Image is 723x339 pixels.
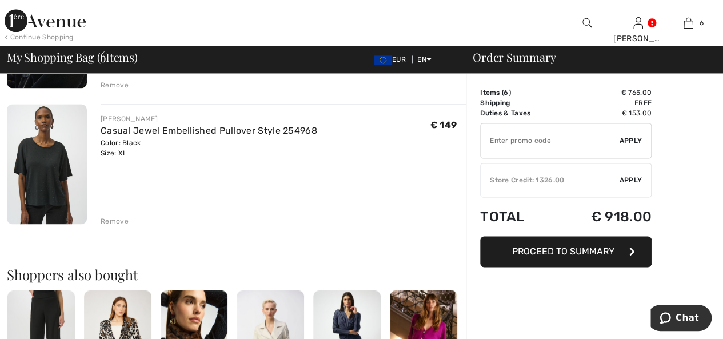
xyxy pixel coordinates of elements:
img: search the website [582,16,592,30]
h2: Shoppers also bought [7,268,466,281]
span: Apply [620,175,642,185]
a: Sign In [633,17,643,28]
span: EN [417,55,432,63]
img: My Bag [684,16,693,30]
img: Euro [374,55,392,65]
iframe: Opens a widget where you can chat to one of our agents [650,305,712,333]
span: € 149 [430,119,457,130]
td: € 153.00 [558,108,652,118]
td: Items ( ) [480,87,558,98]
div: [PERSON_NAME] [613,33,663,45]
div: Remove [101,80,129,90]
td: € 765.00 [558,87,652,98]
a: 6 [664,16,713,30]
div: Order Summary [459,51,716,63]
input: Promo code [481,123,620,158]
span: 6 [699,18,703,28]
button: Proceed to Summary [480,236,652,267]
span: Apply [620,135,642,146]
div: Store Credit: 1326.00 [481,175,620,185]
span: 6 [504,89,508,97]
img: My Info [633,16,643,30]
img: Casual Jewel Embellished Pullover Style 254968 [7,104,87,224]
span: EUR [374,55,410,63]
img: 1ère Avenue [5,9,86,32]
td: € 918.00 [558,197,652,236]
span: Proceed to Summary [512,246,614,257]
td: Shipping [480,98,558,108]
td: Duties & Taxes [480,108,558,118]
span: My Shopping Bag ( Items) [7,51,138,63]
td: Free [558,98,652,108]
a: Casual Jewel Embellished Pullover Style 254968 [101,125,317,136]
span: 6 [100,49,106,63]
div: Remove [101,216,129,226]
div: < Continue Shopping [5,32,74,42]
td: Total [480,197,558,236]
div: Color: Black Size: XL [101,138,317,158]
div: [PERSON_NAME] [101,114,317,124]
